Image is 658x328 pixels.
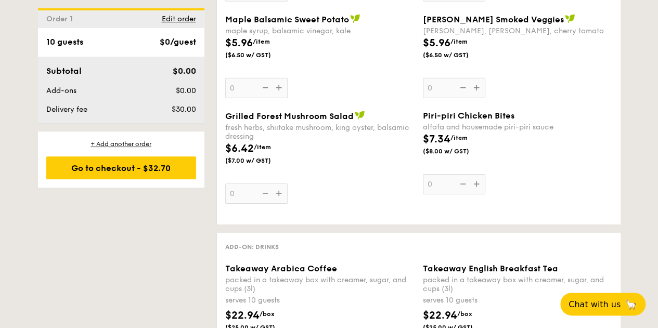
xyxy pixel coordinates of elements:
[260,310,275,318] span: /box
[625,298,637,310] span: 🦙
[423,15,564,24] span: [PERSON_NAME] Smoked Veggies
[46,86,76,95] span: Add-ons
[171,105,196,114] span: $30.00
[225,156,296,165] span: ($7.00 w/ GST)
[560,293,646,316] button: Chat with us🦙
[46,66,82,76] span: Subtotal
[423,264,558,273] span: Takeaway English Breakfast Tea
[225,37,253,49] span: $5.96
[423,123,612,132] div: alfafa and housemade piri-piri sauce
[423,295,612,306] div: serves 10 guests
[225,15,349,24] span: Maple Balsamic Sweet Potato
[225,243,279,251] span: Add-on: Drinks
[450,134,468,141] span: /item
[225,275,415,293] div: packed in a takeaway box with creamer, sugar, and cups (3l)
[225,123,415,141] div: fresh herbs, shiitake mushroom, king oyster, balsamic dressing
[162,15,196,23] span: Edit order
[46,36,83,48] div: 10 guests
[225,51,296,59] span: ($6.50 w/ GST)
[457,310,472,318] span: /box
[423,37,450,49] span: $5.96
[423,111,514,121] span: Piri-piri Chicken Bites
[225,309,260,322] span: $22.94
[569,299,621,309] span: Chat with us
[423,147,494,155] span: ($8.00 w/ GST)
[225,295,415,306] div: serves 10 guests
[225,264,337,273] span: Takeaway Arabica Coffee
[423,133,450,146] span: $7.34
[46,15,77,23] span: Order 1
[172,66,196,76] span: $0.00
[450,38,468,45] span: /item
[46,156,196,179] div: Go to checkout - $32.70
[254,143,271,151] span: /item
[253,38,270,45] span: /item
[355,111,365,120] img: icon-vegan.f8ff3823.svg
[350,14,360,23] img: icon-vegan.f8ff3823.svg
[423,51,494,59] span: ($6.50 w/ GST)
[565,14,575,23] img: icon-vegan.f8ff3823.svg
[423,309,457,322] span: $22.94
[46,140,196,148] div: + Add another order
[225,27,415,35] div: maple syrup, balsamic vinegar, kale
[160,36,196,48] div: $0/guest
[225,111,354,121] span: Grilled Forest Mushroom Salad
[225,142,254,155] span: $6.42
[423,275,612,293] div: packed in a takeaway box with creamer, sugar, and cups (3l)
[423,27,612,35] div: [PERSON_NAME], [PERSON_NAME], cherry tomato
[175,86,196,95] span: $0.00
[46,105,87,114] span: Delivery fee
